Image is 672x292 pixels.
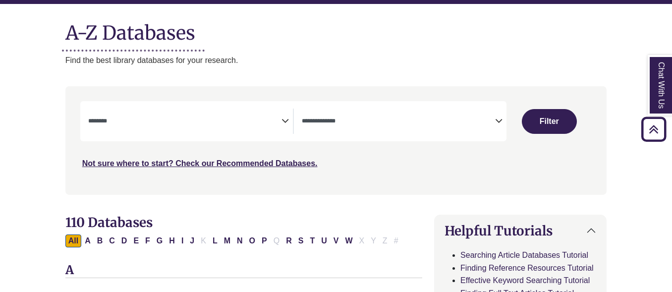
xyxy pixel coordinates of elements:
button: Filter Results H [166,234,178,247]
button: Filter Results J [187,234,197,247]
button: Filter Results M [221,234,233,247]
textarea: Search [88,118,281,126]
textarea: Search [302,118,495,126]
span: 110 Databases [65,214,153,231]
button: Submit for Search Results [522,109,577,134]
button: Filter Results C [106,234,118,247]
button: Helpful Tutorials [435,215,606,246]
button: Filter Results A [82,234,94,247]
button: Filter Results D [118,234,130,247]
a: Finding Reference Resources Tutorial [460,264,594,272]
a: Effective Keyword Searching Tutorial [460,276,590,285]
a: Searching Article Databases Tutorial [460,251,588,259]
button: Filter Results O [246,234,258,247]
p: Find the best library databases for your research. [65,54,607,67]
button: Filter Results U [318,234,330,247]
button: Filter Results I [178,234,186,247]
button: Filter Results N [234,234,246,247]
button: Filter Results V [331,234,342,247]
a: Not sure where to start? Check our Recommended Databases. [82,159,318,168]
h1: A-Z Databases [65,14,607,44]
div: Alpha-list to filter by first letter of database name [65,236,402,244]
button: Filter Results E [130,234,142,247]
button: All [65,234,81,247]
button: Filter Results B [94,234,106,247]
h3: A [65,263,422,278]
button: Filter Results S [295,234,307,247]
nav: Search filters [65,86,607,194]
button: Filter Results P [259,234,270,247]
a: Back to Top [638,122,670,136]
button: Filter Results W [342,234,355,247]
button: Filter Results L [210,234,221,247]
button: Filter Results G [154,234,166,247]
button: Filter Results T [307,234,318,247]
button: Filter Results F [142,234,153,247]
button: Filter Results R [283,234,295,247]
